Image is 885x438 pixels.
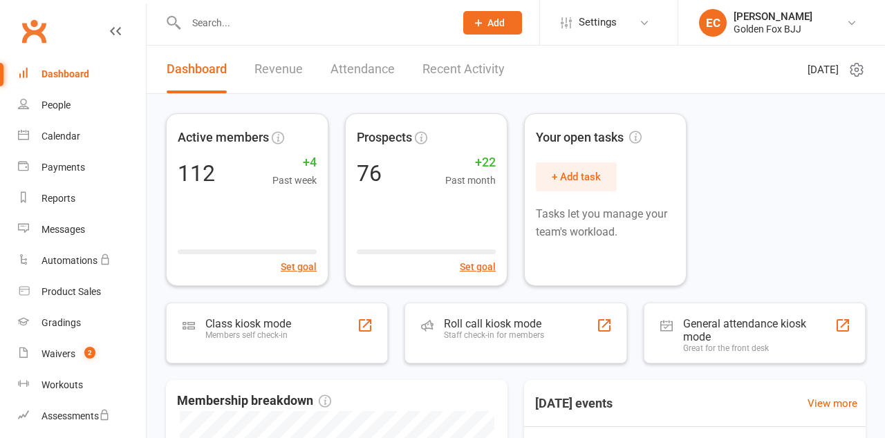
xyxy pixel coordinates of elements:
a: Assessments [18,401,146,432]
span: Add [487,17,505,28]
div: Golden Fox BJJ [734,23,812,35]
div: Reports [41,193,75,204]
span: Prospects [357,128,412,148]
div: Staff check-in for members [444,330,544,340]
span: [DATE] [808,61,839,78]
div: Messages [41,224,85,235]
span: Active members [178,128,269,148]
a: Dashboard [167,46,227,93]
div: Workouts [41,379,83,390]
input: Search... [182,13,445,32]
div: Great for the front desk [683,343,835,353]
div: 76 [357,162,382,184]
span: +4 [272,153,317,173]
a: Waivers 2 [18,339,146,370]
a: Recent Activity [422,46,505,93]
div: 112 [178,162,215,184]
a: Workouts [18,370,146,401]
button: Add [463,11,522,35]
a: People [18,90,146,121]
div: Payments [41,162,85,173]
span: Your open tasks [536,128,642,148]
span: Settings [579,7,617,38]
h3: [DATE] events [524,391,624,416]
div: Waivers [41,348,75,359]
div: Assessments [41,410,110,421]
div: Calendar [41,131,80,142]
div: Members self check-in [205,330,291,340]
div: General attendance kiosk mode [683,317,835,343]
a: Calendar [18,121,146,152]
a: Clubworx [17,14,51,48]
div: People [41,99,71,111]
span: 2 [84,347,95,359]
div: Dashboard [41,68,89,79]
button: Set goal [460,259,496,274]
span: +22 [445,153,496,173]
a: Attendance [330,46,395,93]
p: Tasks let you manage your team's workload. [536,205,675,240]
a: Messages [18,214,146,245]
div: Class kiosk mode [205,317,291,330]
a: Reports [18,183,146,214]
div: Automations [41,255,97,266]
div: Product Sales [41,286,101,297]
span: Membership breakdown [177,391,331,411]
div: Gradings [41,317,81,328]
div: Roll call kiosk mode [444,317,544,330]
span: Past month [445,173,496,188]
a: Gradings [18,307,146,339]
a: Revenue [254,46,303,93]
a: Dashboard [18,59,146,90]
button: + Add task [536,162,617,191]
a: Product Sales [18,276,146,307]
span: Past week [272,173,317,188]
a: Payments [18,152,146,183]
div: [PERSON_NAME] [734,10,812,23]
button: Set goal [281,259,317,274]
a: Automations [18,245,146,276]
a: View more [808,395,857,412]
div: EC [699,9,727,37]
